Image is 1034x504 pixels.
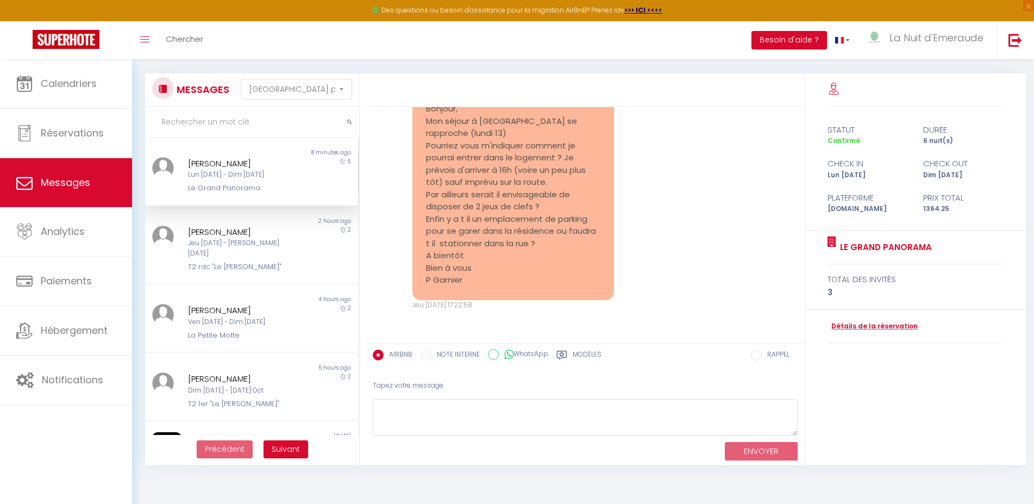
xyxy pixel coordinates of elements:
div: T2 rdc "Le [PERSON_NAME]" [188,262,298,272]
span: Non lu [152,432,181,443]
div: Plateforme [820,191,916,204]
span: Calendriers [41,77,97,90]
div: [DATE] [252,432,358,443]
span: Analytics [41,225,85,238]
img: ... [866,31,882,45]
span: Paiements [41,274,92,288]
img: ... [152,157,174,179]
div: statut [820,123,916,136]
a: ... La Nuit d'Emeraude [858,21,997,59]
pre: Bonjour, Mon séjour à [GEOGRAPHIC_DATA] se rapproche (lundi 13) Pourriez vous m'indiquer comment ... [426,103,600,287]
img: ... [152,304,174,326]
h3: MESSAGES [174,77,229,102]
button: Besoin d'aide ? [751,31,827,49]
span: 2 [348,372,351,381]
span: Notifications [42,373,103,387]
div: check out [916,157,1011,170]
div: Lun [DATE] - Dim [DATE] [188,170,298,180]
div: 8 minutes ago [252,148,358,157]
label: WhatsApp [499,349,548,361]
span: Suivant [272,444,300,455]
div: 5 hours ago [252,364,358,372]
div: Jeu [DATE] 17:22:58 [412,300,614,310]
img: Super Booking [33,30,99,49]
div: 3 [828,286,1004,299]
span: Confirmé [828,136,860,145]
button: Next [264,440,308,459]
img: logout [1008,33,1022,47]
div: La Petite Motte [188,330,298,341]
span: La Nuit d'Emeraude [889,31,983,45]
img: ... [152,372,174,394]
div: 4 hours ago [252,295,358,304]
div: 1364.25 [916,204,1011,214]
div: [PERSON_NAME] [188,157,298,170]
a: >>> ICI <<<< [624,5,662,15]
label: Modèles [573,350,601,363]
span: 2 [348,226,351,234]
div: Jeu [DATE] - [PERSON_NAME] [DATE] [188,238,298,259]
div: [PERSON_NAME] [188,372,298,385]
span: Précédent [205,444,245,455]
div: 2 hours ago [252,217,358,226]
div: Tapez votre message [373,372,798,399]
img: ... [152,226,174,247]
div: [PERSON_NAME] [188,304,298,317]
a: Chercher [158,21,211,59]
label: AIRBNB [384,350,412,362]
a: Détails de la réservation [828,321,918,332]
label: NOTE INTERNE [431,350,480,362]
span: Messages [41,176,90,189]
div: T2 1er "Le [PERSON_NAME]" [188,399,298,409]
div: [DOMAIN_NAME] [820,204,916,214]
span: Chercher [166,33,203,45]
div: Dim [DATE] [916,170,1011,181]
label: RAPPEL [762,350,789,362]
span: Hébergement [41,323,108,337]
span: Réservations [41,126,104,140]
div: Le Grand Panorama [188,183,298,194]
div: Lun [DATE] [820,170,916,181]
button: Previous [197,440,253,459]
div: Dim [DATE] - [DATE] Oct [188,385,298,396]
div: [PERSON_NAME] [188,226,298,239]
a: Le Grand Panorama [836,241,932,254]
div: check in [820,157,916,170]
span: 2 [348,304,351,312]
div: durée [916,123,1011,136]
button: ENVOYER [725,442,798,461]
div: 6 nuit(s) [916,136,1011,146]
input: Rechercher un mot clé [145,107,359,138]
div: total des invités [828,273,1004,286]
div: Prix total [916,191,1011,204]
span: 6 [347,157,351,165]
div: Ven [DATE] - Dim [DATE] [188,317,298,327]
